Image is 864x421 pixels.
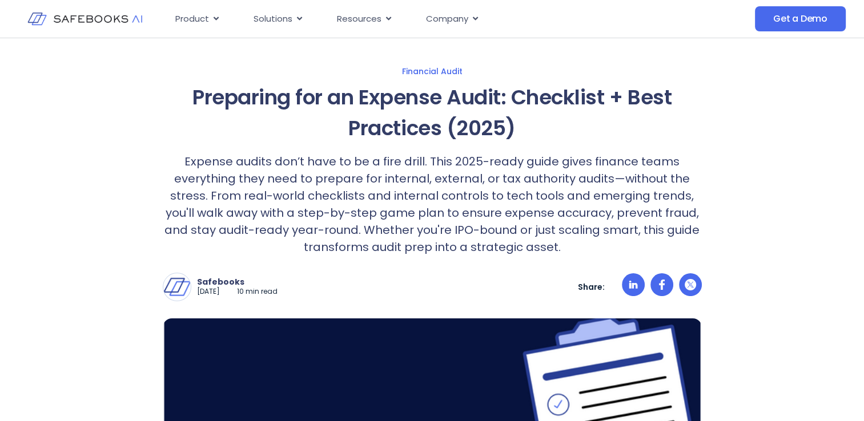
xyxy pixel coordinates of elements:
[197,287,220,297] p: [DATE]
[51,66,814,76] a: Financial Audit
[337,13,381,26] span: Resources
[163,273,191,301] img: Safebooks
[237,287,278,297] p: 10 min read
[163,82,702,144] h1: Preparing for an Expense Audit: Checklist + Best Practices (2025)
[426,13,468,26] span: Company
[254,13,292,26] span: Solutions
[166,8,657,30] div: Menu Toggle
[175,13,209,26] span: Product
[163,153,702,256] p: Expense audits don’t have to be a fire drill. This 2025-ready guide gives finance teams everythin...
[578,282,605,292] p: Share:
[197,277,278,287] p: Safebooks
[755,6,846,31] a: Get a Demo
[773,13,827,25] span: Get a Demo
[166,8,657,30] nav: Menu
